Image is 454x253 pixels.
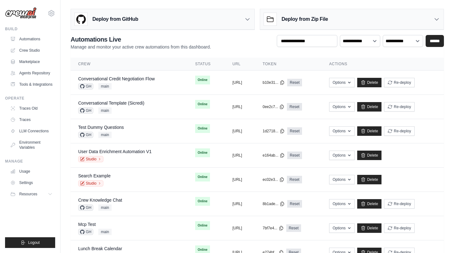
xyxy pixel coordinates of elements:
a: Delete [357,199,381,209]
button: b10e31... [263,80,285,85]
span: GH [78,229,93,235]
a: Marketplace [8,57,55,67]
a: Reset [286,224,301,232]
a: Delete [357,78,381,87]
span: Resources [19,192,37,197]
button: Options [329,78,355,87]
span: Online [195,221,210,230]
span: main [98,132,112,138]
a: LLM Connections [8,126,55,136]
span: Online [195,197,210,206]
a: Automations [8,34,55,44]
span: Logout [28,240,40,245]
span: main [98,229,112,235]
img: GitHub Logo [75,13,87,26]
button: 7bf7e4... [263,226,284,231]
h3: Deploy from GitHub [92,15,138,23]
button: Re-deploy [384,126,415,136]
span: Online [195,76,210,84]
a: Settings [8,178,55,188]
a: Reset [287,152,302,159]
a: Mcp Test [78,222,96,227]
a: Reset [287,200,302,208]
span: main [98,204,112,211]
a: Traces Old [8,103,55,113]
a: Traces [8,115,55,125]
th: Status [188,58,225,71]
th: Token [255,58,322,71]
button: Logout [5,237,55,248]
button: Options [329,126,355,136]
button: 0ee2c7... [263,104,284,109]
button: 8b1ade... [263,201,285,206]
span: main [98,83,112,89]
span: GH [78,132,93,138]
th: Crew [71,58,188,71]
button: Options [329,151,355,160]
a: Reset [287,79,302,86]
span: Online [195,173,210,181]
th: Actions [322,58,444,71]
span: Online [195,148,210,157]
a: Reset [287,103,302,111]
button: e164ab... [263,153,285,158]
a: Environment Variables [8,137,55,152]
h2: Automations Live [71,35,211,44]
a: Agents Repository [8,68,55,78]
a: Delete [357,223,381,233]
button: Options [329,102,355,112]
button: Re-deploy [384,102,415,112]
a: Delete [357,151,381,160]
button: Re-deploy [384,223,415,233]
a: Studio [78,180,103,187]
a: Reset [287,176,302,183]
a: Delete [357,126,381,136]
h3: Deploy from Zip File [282,15,328,23]
a: Tools & Integrations [8,79,55,89]
iframe: Chat Widget [422,223,454,253]
a: Usage [8,166,55,176]
a: Reset [287,127,302,135]
a: Conversational Credit Negotiation Flow [78,76,155,81]
button: ec02e3... [263,177,284,182]
span: GH [78,107,93,114]
span: GH [78,83,93,89]
span: main [98,107,112,114]
div: Operate [5,96,55,101]
a: Studio [78,156,103,162]
button: Options [329,199,355,209]
span: Online [195,100,210,109]
div: Manage [5,159,55,164]
a: User Data Enrichment Automation V1 [78,149,152,154]
button: Options [329,175,355,184]
a: Conversational Template (Sicredi) [78,101,144,106]
span: GH [78,204,93,211]
a: Crew Knowledge Chat [78,198,122,203]
button: Resources [8,189,55,199]
a: Delete [357,102,381,112]
a: Test Dummy Questions [78,125,124,130]
span: Online [195,124,210,133]
a: Crew Studio [8,45,55,55]
button: Re-deploy [384,199,415,209]
img: Logo [5,7,37,19]
a: Lunch Break Calendar [78,246,122,251]
th: URL [225,58,255,71]
div: Build [5,26,55,32]
button: Options [329,223,355,233]
a: Search Example [78,173,111,178]
a: Delete [357,175,381,184]
button: Re-deploy [384,78,415,87]
button: 1d2718... [263,129,285,134]
p: Manage and monitor your active crew automations from this dashboard. [71,44,211,50]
